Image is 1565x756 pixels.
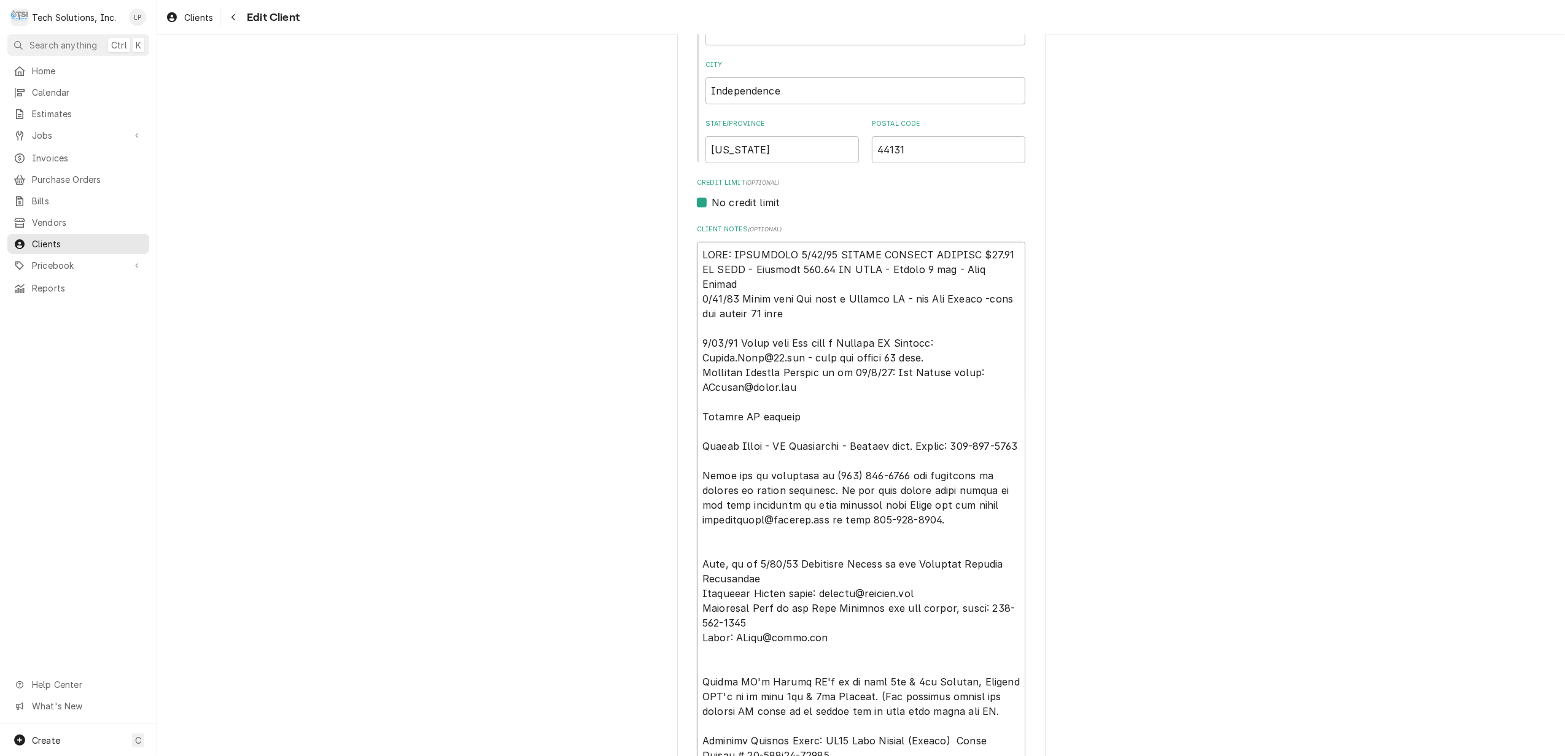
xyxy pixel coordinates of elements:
span: Calendar [32,86,143,99]
span: Home [32,64,143,77]
div: Postal Code [872,119,1025,163]
a: Estimates [7,104,149,124]
span: Vendors [32,216,143,229]
label: Postal Code [872,119,1025,129]
span: Search anything [29,39,97,52]
button: Search anythingCtrlK [7,34,149,56]
a: Bills [7,191,149,211]
div: Tech Solutions, Inc.'s Avatar [11,9,28,26]
a: Clients [161,7,218,28]
span: Create [32,735,60,746]
span: ( optional ) [748,226,782,233]
a: Go to Pricebook [7,255,149,276]
label: State/Province [705,119,859,129]
a: Clients [7,234,149,254]
label: Client Notes [697,225,1025,234]
a: Calendar [7,82,149,102]
span: Clients [184,11,213,24]
span: Purchase Orders [32,173,143,186]
a: Invoices [7,148,149,168]
span: Reports [32,282,143,295]
a: Go to Help Center [7,674,149,695]
span: Jobs [32,129,125,142]
div: Credit Limit [697,178,1025,209]
label: Credit Limit [697,178,1025,188]
span: Invoices [32,152,143,164]
a: Go to Jobs [7,125,149,145]
span: (optional) [745,179,780,186]
div: City [705,60,1025,104]
span: What's New [32,700,142,712]
div: T [11,9,28,26]
div: LP [129,9,146,26]
a: Vendors [7,212,149,233]
span: Pricebook [32,259,125,272]
span: Help Center [32,678,142,691]
span: K [136,39,141,52]
span: Estimates [32,107,143,120]
span: C [135,734,141,747]
a: Reports [7,278,149,298]
span: Ctrl [111,39,127,52]
div: Lisa Paschal's Avatar [129,9,146,26]
a: Home [7,61,149,81]
a: Go to What's New [7,696,149,716]
div: Tech Solutions, Inc. [32,11,116,24]
label: City [705,60,1025,70]
span: Bills [32,195,143,207]
label: No credit limit [712,195,780,210]
span: Clients [32,237,143,250]
a: Purchase Orders [7,169,149,190]
span: Edit Client [243,9,300,26]
button: Navigate back [223,7,243,27]
div: State/Province [705,119,859,163]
